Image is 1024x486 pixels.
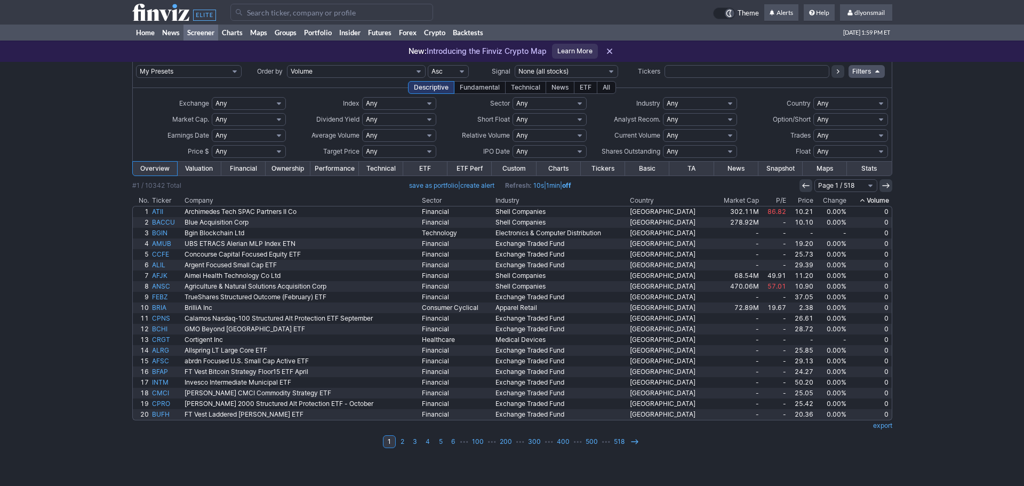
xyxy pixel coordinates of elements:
[553,435,573,448] a: 400
[490,99,510,107] span: Sector
[761,367,788,377] a: -
[183,25,218,41] a: Screener
[409,180,494,191] span: |
[183,399,420,409] a: [PERSON_NAME] 2000 Structured Alt Protection ETF - October
[133,313,151,324] a: 11
[421,435,434,448] a: 4
[628,324,713,334] a: [GEOGRAPHIC_DATA]
[150,324,183,334] a: BCHI
[133,217,151,228] a: 2
[714,377,761,388] a: -
[494,367,628,377] a: Exchange Traded Fund
[815,324,848,334] a: 0.00%
[420,260,494,270] a: Financial
[815,399,848,409] a: 0.00%
[494,377,628,388] a: Exchange Traded Fund
[420,238,494,249] a: Financial
[403,162,447,176] a: ETF
[713,7,759,19] a: Theme
[848,270,892,281] a: 0
[183,302,420,313] a: BrilliA Inc
[492,162,536,176] a: Custom
[628,388,713,399] a: [GEOGRAPHIC_DATA]
[628,399,713,409] a: [GEOGRAPHIC_DATA]
[546,81,574,94] div: News
[815,388,848,399] a: 0.00%
[848,260,892,270] a: 0
[628,281,713,292] a: [GEOGRAPHIC_DATA]
[714,367,761,377] a: -
[133,162,177,176] a: Overview
[761,260,788,270] a: -
[133,228,151,238] a: 3
[761,356,788,367] a: -
[714,399,761,409] a: -
[761,238,788,249] a: -
[133,238,151,249] a: 4
[803,162,847,176] a: Maps
[183,228,420,238] a: Bgin Blockchain Ltd
[815,345,848,356] a: 0.00%
[714,260,761,270] a: -
[133,324,151,334] a: 12
[150,292,183,302] a: FEBZ
[815,356,848,367] a: 0.00%
[420,292,494,302] a: Financial
[788,324,815,334] a: 28.72
[335,25,364,41] a: Insider
[625,162,669,176] a: Basic
[420,367,494,377] a: Financial
[218,25,246,41] a: Charts
[494,206,628,217] a: Shell Companies
[714,324,761,334] a: -
[183,270,420,281] a: Aimei Health Technology Co Ltd
[494,302,628,313] a: Apparel Retail
[787,99,811,107] span: Country
[636,99,660,107] span: Industry
[761,249,788,260] a: -
[494,409,628,420] a: Exchange Traded Fund
[761,292,788,302] a: -
[183,334,420,345] a: Cortigent Inc
[150,260,183,270] a: ALIL
[300,25,335,41] a: Portfolio
[150,356,183,367] a: AFSC
[761,409,788,420] a: -
[150,409,183,420] a: BUFH
[788,334,815,345] a: -
[183,249,420,260] a: Concourse Capital Focused Equity ETF
[628,302,713,313] a: [GEOGRAPHIC_DATA]
[409,435,421,448] a: 3
[546,181,560,189] a: 1min
[133,302,151,313] a: 10
[420,206,494,217] a: Financial
[434,435,447,448] a: 5
[788,356,815,367] a: 29.13
[494,238,628,249] a: Exchange Traded Fund
[788,217,815,228] a: 10.10
[447,162,492,176] a: ETF Perf
[133,356,151,367] a: 15
[628,228,713,238] a: [GEOGRAPHIC_DATA]
[552,44,598,59] a: Learn More
[150,345,183,356] a: ALRG
[848,399,892,409] a: 0
[183,238,420,249] a: UBS ETRACS Alerian MLP Index ETN
[848,281,892,292] a: 0
[420,409,494,420] a: Financial
[761,399,788,409] a: -
[848,367,892,377] a: 0
[761,281,788,292] a: 57.01
[494,388,628,399] a: Exchange Traded Fund
[133,367,151,377] a: 16
[133,270,151,281] a: 7
[266,162,310,176] a: Ownership
[524,435,545,448] a: 300
[494,399,628,409] a: Exchange Traded Fund
[714,228,761,238] a: -
[714,313,761,324] a: -
[409,181,458,189] a: save as portfolio
[582,435,602,448] a: 500
[815,249,848,260] a: 0.00%
[714,249,761,260] a: -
